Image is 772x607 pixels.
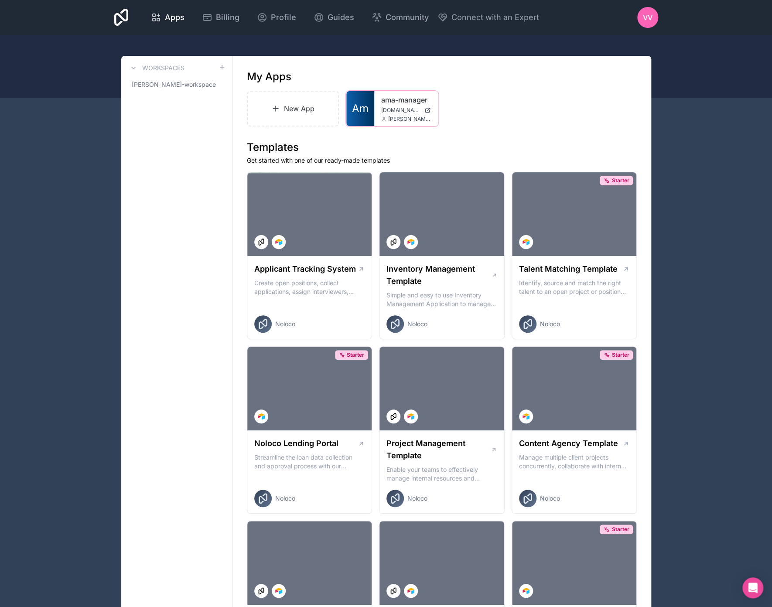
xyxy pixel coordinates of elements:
img: Airtable Logo [523,587,529,594]
a: [DOMAIN_NAME] [381,107,431,114]
h1: My Apps [247,70,291,84]
a: [PERSON_NAME]-workspace [128,77,225,92]
h3: Workspaces [142,64,184,72]
a: Guides [307,8,361,27]
p: Manage multiple client projects concurrently, collaborate with internal and external stakeholders... [519,453,630,471]
a: Am [346,91,374,126]
img: Airtable Logo [523,413,529,420]
p: Create open positions, collect applications, assign interviewers, centralise candidate feedback a... [254,279,365,296]
span: Starter [611,351,629,358]
p: Simple and easy to use Inventory Management Application to manage your stock, orders and Manufact... [386,291,497,308]
p: Get started with one of our ready-made templates [247,156,637,165]
p: Streamline the loan data collection and approval process with our Lending Portal template. [254,453,365,471]
a: Workspaces [128,63,184,73]
a: Apps [144,8,191,27]
img: Airtable Logo [275,239,282,246]
h1: Applicant Tracking System [254,263,356,275]
span: [PERSON_NAME]-workspace [132,80,216,89]
a: ama-manager [381,95,431,105]
p: Enable your teams to effectively manage internal resources and execute client projects on time. [386,465,497,483]
h1: Inventory Management Template [386,263,491,287]
span: Noloco [275,320,295,328]
span: [PERSON_NAME][EMAIL_ADDRESS][DOMAIN_NAME] [388,116,431,123]
span: Profile [271,11,296,24]
img: Airtable Logo [407,239,414,246]
span: Starter [611,526,629,533]
span: Noloco [275,494,295,503]
span: Noloco [540,320,560,328]
a: New App [247,91,339,126]
div: Open Intercom Messenger [742,577,763,598]
button: Connect with an Expert [437,11,539,24]
span: Noloco [540,494,560,503]
img: Airtable Logo [407,413,414,420]
span: VV [643,12,652,23]
a: Billing [195,8,246,27]
h1: Project Management Template [386,437,491,462]
span: Starter [611,177,629,184]
span: Guides [328,11,354,24]
span: Noloco [407,320,427,328]
img: Airtable Logo [275,587,282,594]
h1: Talent Matching Template [519,263,618,275]
span: [DOMAIN_NAME] [381,107,421,114]
span: Community [386,11,429,24]
p: Identify, source and match the right talent to an open project or position with our Talent Matchi... [519,279,630,296]
span: Apps [165,11,184,24]
h1: Content Agency Template [519,437,618,450]
h1: Noloco Lending Portal [254,437,338,450]
span: Billing [216,11,239,24]
span: Starter [347,351,364,358]
img: Airtable Logo [523,239,529,246]
img: Airtable Logo [407,587,414,594]
span: Noloco [407,494,427,503]
h1: Templates [247,140,637,154]
a: Community [365,8,436,27]
span: Connect with an Expert [451,11,539,24]
span: Am [352,102,369,116]
img: Airtable Logo [258,413,265,420]
a: Profile [250,8,303,27]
